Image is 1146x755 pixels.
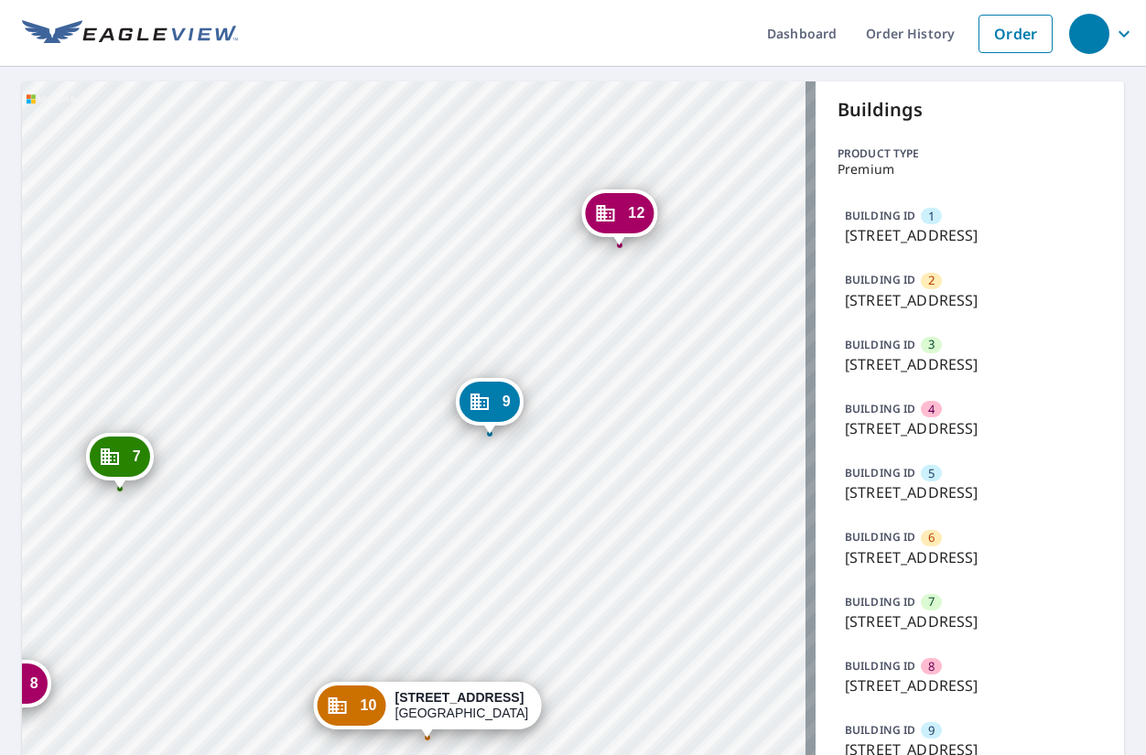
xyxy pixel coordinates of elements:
[845,594,915,609] p: BUILDING ID
[978,15,1053,53] a: Order
[928,272,935,289] span: 2
[628,206,644,220] span: 12
[313,682,541,739] div: Dropped pin, building 10, Commercial property, 15300 W Colonial Dr Winter Garden, FL 34787
[845,417,1095,439] p: [STREET_ADDRESS]
[86,433,154,490] div: Dropped pin, building 7, Commercial property, 15300 W Colonial Dr Winter Garden, FL 34787
[838,162,1102,177] p: Premium
[456,378,524,435] div: Dropped pin, building 9, Commercial property, 15300 W Colonial Dr Winter Garden, FL 34787
[581,189,657,246] div: Dropped pin, building 12, Commercial property, 15300 W Colonial Dr Winter Garden, FL 34787
[845,529,915,545] p: BUILDING ID
[928,722,935,739] span: 9
[838,96,1102,124] p: Buildings
[928,465,935,482] span: 5
[845,481,1095,503] p: [STREET_ADDRESS]
[928,658,935,675] span: 8
[845,353,1095,375] p: [STREET_ADDRESS]
[395,690,524,705] strong: [STREET_ADDRESS]
[22,20,238,48] img: EV Logo
[845,610,1095,632] p: [STREET_ADDRESS]
[133,449,141,463] span: 7
[395,690,529,721] div: [GEOGRAPHIC_DATA]
[845,337,915,352] p: BUILDING ID
[928,401,935,418] span: 4
[845,289,1095,311] p: [STREET_ADDRESS]
[360,698,376,712] span: 10
[845,272,915,287] p: BUILDING ID
[845,546,1095,568] p: [STREET_ADDRESS]
[838,146,1102,162] p: Product type
[845,465,915,480] p: BUILDING ID
[928,529,935,546] span: 6
[928,593,935,610] span: 7
[928,208,935,225] span: 1
[845,722,915,738] p: BUILDING ID
[845,401,915,416] p: BUILDING ID
[503,394,511,408] span: 9
[845,674,1095,696] p: [STREET_ADDRESS]
[30,676,38,690] span: 8
[928,336,935,353] span: 3
[845,658,915,674] p: BUILDING ID
[845,224,1095,246] p: [STREET_ADDRESS]
[845,208,915,223] p: BUILDING ID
